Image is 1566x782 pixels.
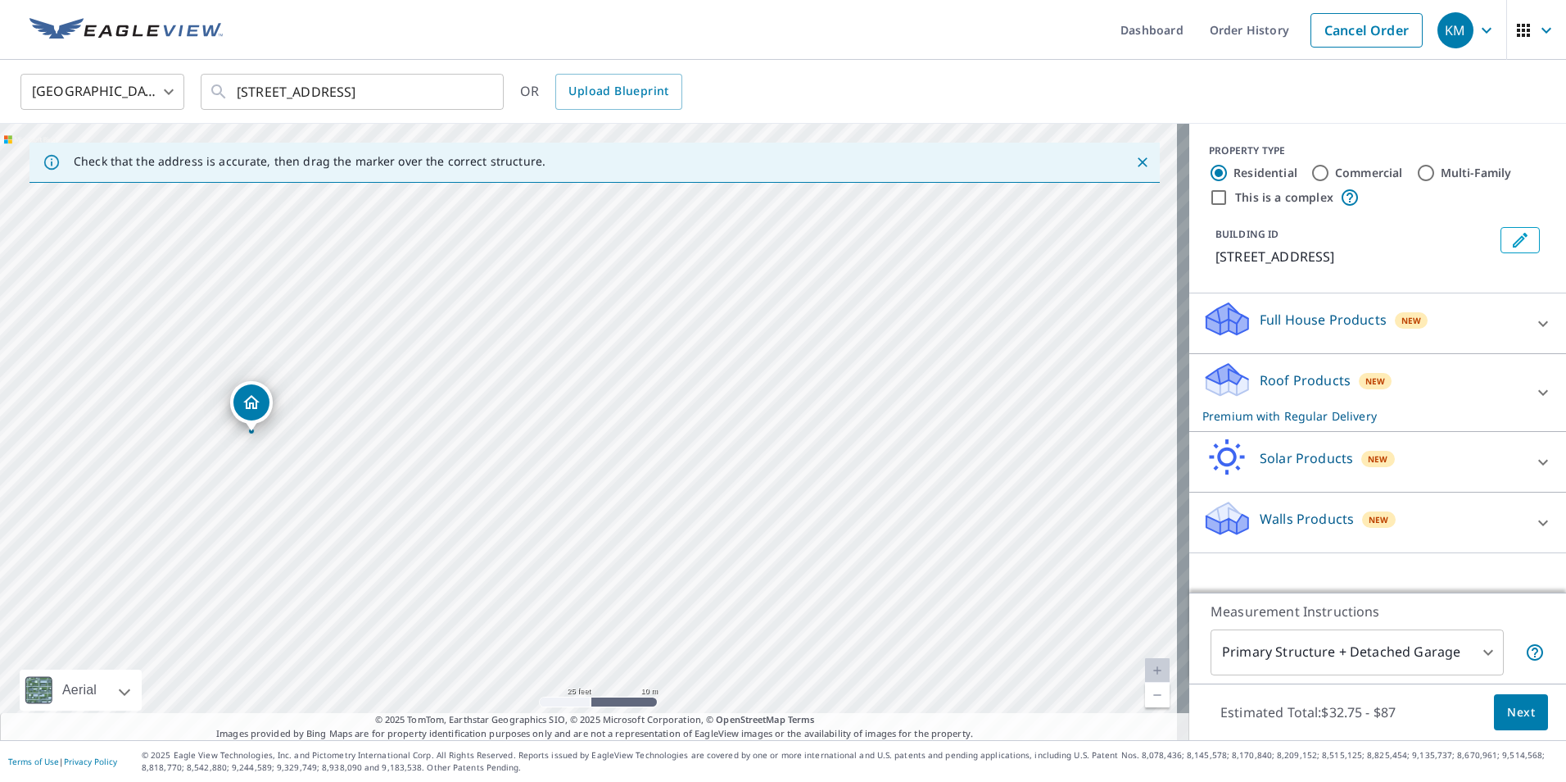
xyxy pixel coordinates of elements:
div: OR [520,74,682,110]
p: Roof Products [1260,371,1351,390]
label: This is a complex [1235,189,1333,206]
a: Current Level 20, Zoom Out [1145,683,1170,707]
span: Next [1507,702,1535,723]
a: Privacy Policy [64,756,117,767]
p: Premium with Regular Delivery [1202,407,1523,425]
span: New [1365,375,1386,388]
p: Estimated Total: $32.75 - $87 [1207,694,1409,730]
div: Roof ProductsNewPremium with Regular Delivery [1202,361,1553,425]
div: Aerial [57,670,102,711]
input: Search by address or latitude-longitude [237,69,470,115]
a: Terms of Use [8,756,59,767]
p: | [8,757,117,766]
div: Aerial [20,670,142,711]
p: Full House Products [1260,310,1387,330]
div: Dropped pin, building 1, Residential property, 424 Highway 211 NW Winder, GA 30680 [230,381,273,432]
a: Terms [788,713,815,725]
a: OpenStreetMap [716,713,785,725]
div: Walls ProductsNew [1202,499,1553,546]
label: Multi-Family [1441,165,1512,181]
p: © 2025 Eagle View Technologies, Inc. and Pictometry International Corp. All Rights Reserved. Repo... [142,749,1558,774]
p: BUILDING ID [1215,227,1279,241]
p: Check that the address is accurate, then drag the marker over the correct structure. [74,154,545,169]
a: Upload Blueprint [555,74,681,110]
button: Close [1132,152,1153,173]
label: Residential [1233,165,1297,181]
p: [STREET_ADDRESS] [1215,247,1494,266]
p: Measurement Instructions [1211,602,1545,621]
div: PROPERTY TYPE [1209,143,1546,158]
span: New [1401,314,1422,327]
span: New [1368,452,1388,466]
img: EV Logo [29,18,223,43]
span: Your report will include the primary structure and a detached garage if one exists. [1525,643,1545,662]
span: New [1369,513,1389,526]
div: Primary Structure + Detached Garage [1211,630,1504,675]
button: Edit building 1 [1500,227,1540,253]
div: Solar ProductsNew [1202,439,1553,485]
div: KM [1437,12,1473,48]
p: Solar Products [1260,448,1353,468]
p: Walls Products [1260,509,1354,529]
div: [GEOGRAPHIC_DATA] [20,69,184,115]
button: Next [1494,694,1548,731]
a: Current Level 20, Zoom In Disabled [1145,658,1170,683]
div: Full House ProductsNew [1202,300,1553,347]
span: Upload Blueprint [568,81,668,102]
a: Cancel Order [1310,13,1423,48]
label: Commercial [1335,165,1403,181]
span: © 2025 TomTom, Earthstar Geographics SIO, © 2025 Microsoft Corporation, © [375,713,815,727]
